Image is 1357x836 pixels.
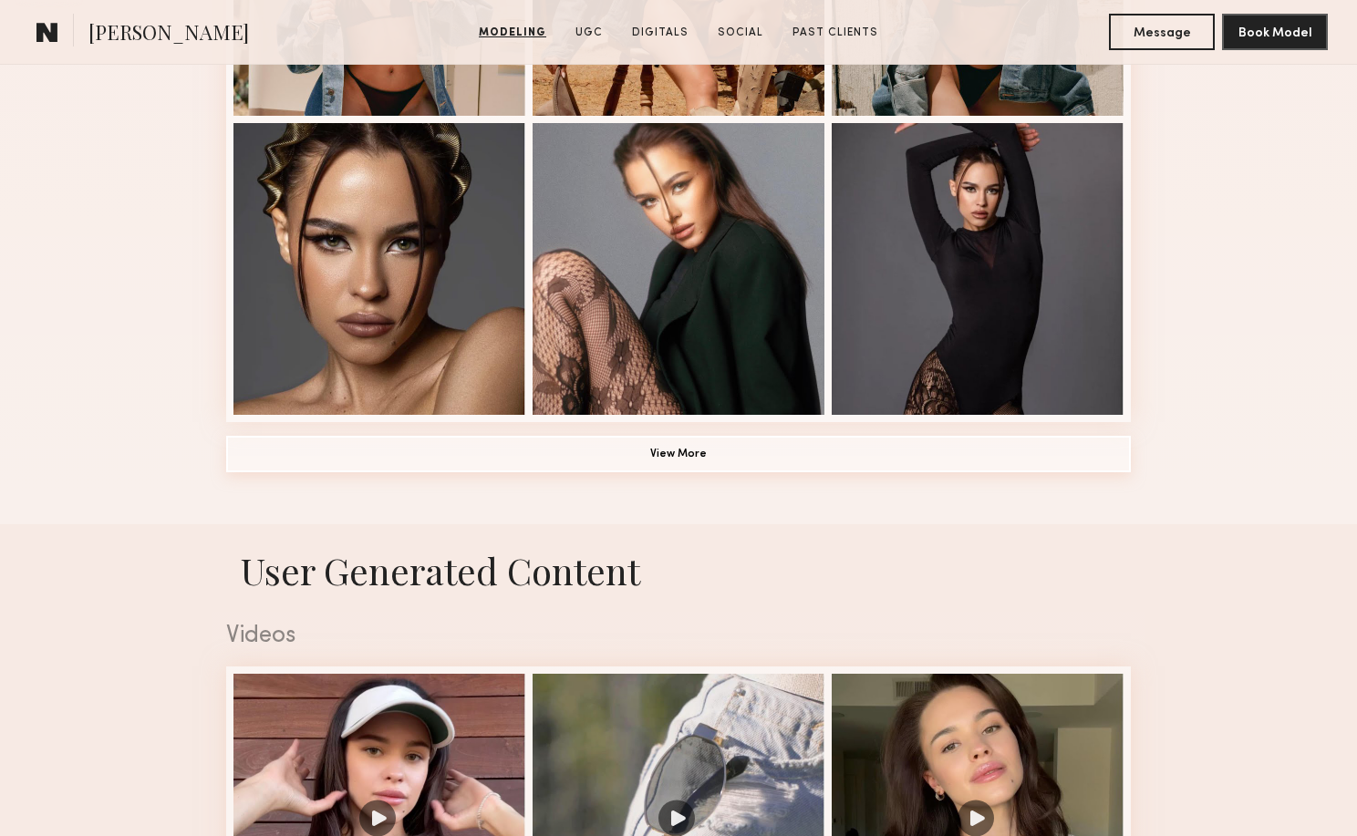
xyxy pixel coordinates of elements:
[212,546,1145,594] h1: User Generated Content
[625,25,696,41] a: Digitals
[471,25,554,41] a: Modeling
[568,25,610,41] a: UGC
[785,25,886,41] a: Past Clients
[226,624,1131,648] div: Videos
[226,436,1131,472] button: View More
[1109,14,1215,50] button: Message
[1222,14,1328,50] button: Book Model
[710,25,771,41] a: Social
[1222,24,1328,39] a: Book Model
[88,18,249,50] span: [PERSON_NAME]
